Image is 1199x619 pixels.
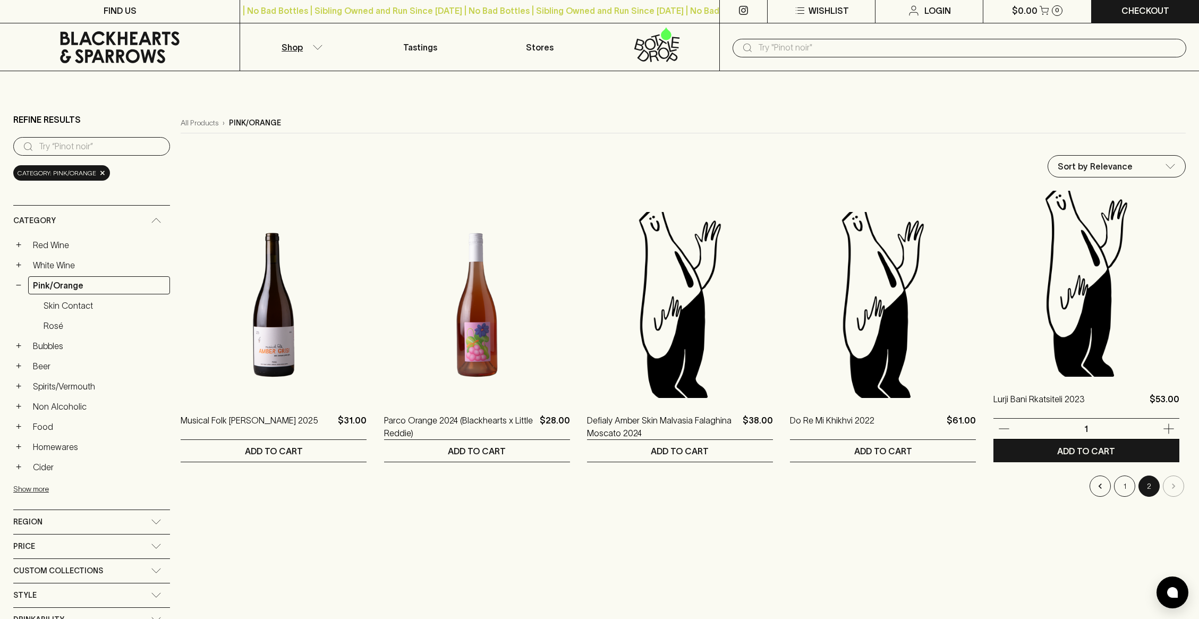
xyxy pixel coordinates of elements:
p: 1 [1074,423,1099,435]
button: ADD TO CART [587,440,773,462]
nav: pagination navigation [181,476,1186,497]
a: Cider [28,458,170,476]
button: Go to page 1 [1114,476,1135,497]
button: ADD TO CART [181,440,367,462]
a: Homewares [28,438,170,456]
a: Spirits/Vermouth [28,377,170,395]
button: ADD TO CART [993,440,1179,462]
button: ADD TO CART [384,440,570,462]
img: Musical Folk Amber Gris 2025 [181,212,367,398]
button: + [13,381,24,392]
a: Stores [480,23,599,71]
p: pink/orange [229,117,281,129]
p: Tastings [403,41,437,54]
a: Do Re Mi Khikhvi 2022 [790,414,874,439]
button: + [13,361,24,371]
a: Tastings [360,23,480,71]
button: + [13,421,24,432]
a: Skin Contact [39,296,170,315]
img: bubble-icon [1167,587,1178,598]
p: $31.00 [338,414,367,439]
span: Region [13,515,42,529]
input: Try "Pinot noir" [758,39,1178,56]
button: − [13,280,24,291]
button: + [13,462,24,472]
p: Stores [526,41,554,54]
p: Wishlist [809,4,849,17]
div: Price [13,535,170,558]
span: Category: pink/orange [18,168,96,179]
a: Pink/Orange [28,276,170,294]
span: Style [13,589,37,602]
button: ADD TO CART [790,440,976,462]
p: FIND US [104,4,137,17]
a: Lurji Bani Rkatsiteli 2023 [993,393,1085,418]
p: 0 [1055,7,1059,13]
p: Sort by Relevance [1058,160,1133,173]
p: Shop [282,41,303,54]
a: Musical Folk [PERSON_NAME] 2025 [181,414,318,439]
p: ADD TO CART [854,445,912,457]
div: Category [13,206,170,236]
p: $38.00 [743,414,773,439]
p: $28.00 [540,414,570,439]
a: Beer [28,357,170,375]
img: Parco Orange 2024 (Blackhearts x Little Reddie) [384,212,570,398]
div: Sort by Relevance [1048,156,1185,177]
a: White Wine [28,256,170,274]
button: + [13,260,24,270]
span: Custom Collections [13,564,103,578]
button: + [13,240,24,250]
img: Blackhearts & Sparrows Man [993,191,1179,377]
a: Food [28,418,170,436]
button: Shop [240,23,360,71]
div: Style [13,583,170,607]
a: Bubbles [28,337,170,355]
input: Try “Pinot noir” [39,138,161,155]
div: Region [13,510,170,534]
button: + [13,401,24,412]
button: + [13,442,24,452]
p: Checkout [1121,4,1169,17]
img: Blackhearts & Sparrows Man [790,212,976,398]
a: Non Alcoholic [28,397,170,416]
p: $0.00 [1012,4,1038,17]
button: Go to previous page [1090,476,1111,497]
span: Category [13,214,56,227]
button: + [13,341,24,351]
p: Login [924,4,951,17]
p: ADD TO CART [448,445,506,457]
img: Blackhearts & Sparrows Man [587,212,773,398]
a: Red Wine [28,236,170,254]
p: ADD TO CART [651,445,709,457]
a: Parco Orange 2024 (Blackhearts x Little Reddie) [384,414,535,439]
a: Defialy Amber Skin Malvasia Falaghina Moscato 2024 [587,414,738,439]
a: Rosé [39,317,170,335]
p: Refine Results [13,113,81,126]
p: $61.00 [947,414,976,439]
p: ADD TO CART [245,445,303,457]
button: page 2 [1138,476,1160,497]
button: Show more [13,478,152,500]
p: ADD TO CART [1057,445,1115,457]
span: Price [13,540,35,553]
a: All Products [181,117,218,129]
p: $53.00 [1150,393,1179,418]
div: Custom Collections [13,559,170,583]
p: › [223,117,225,129]
span: × [99,167,106,179]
